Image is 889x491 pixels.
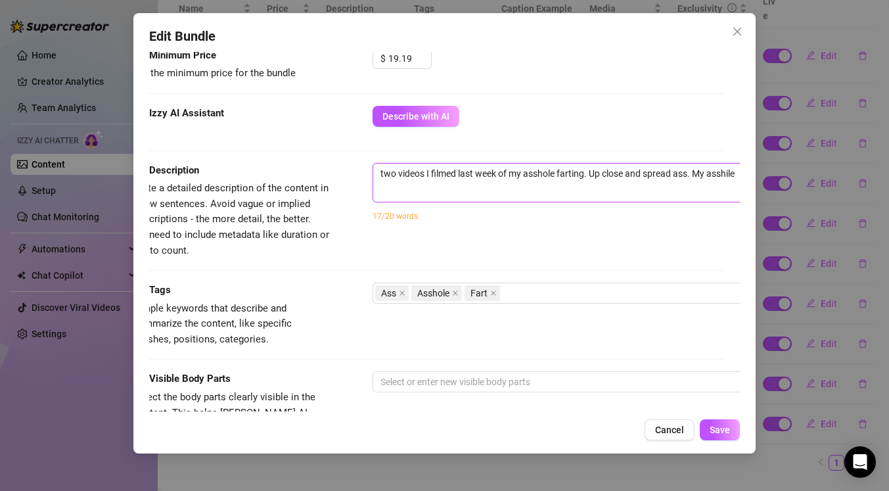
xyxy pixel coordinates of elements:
span: Asshole [411,285,462,301]
span: Close [727,26,748,37]
strong: Visible Body Parts [149,373,231,385]
span: Set the minimum price for the bundle [133,67,296,79]
span: Write a detailed description of the content in a few sentences. Avoid vague or implied descriptio... [133,182,329,256]
button: Save [700,419,740,440]
textarea: two videos I filmed last week of my asshole farting. Up close and spread ass. My asshile [373,164,832,183]
span: Describe with AI [382,111,449,122]
strong: Izzy AI Assistant [149,107,224,119]
button: Cancel [645,419,695,440]
button: Close [727,21,748,42]
strong: Description [149,164,199,176]
button: Describe with AI [373,106,459,127]
span: Select the body parts clearly visible in the content. This helps [PERSON_NAME] AI suggest media a... [133,391,315,450]
strong: Minimum Price [149,49,216,61]
span: Save [710,425,730,435]
span: close [399,290,405,296]
strong: Tags [149,284,171,296]
span: Asshole [417,286,449,300]
span: Fart [470,286,488,300]
span: Fart [465,285,500,301]
span: close [452,290,459,296]
span: Ass [381,286,396,300]
span: Cancel [655,425,684,435]
div: Open Intercom Messenger [844,446,876,478]
span: Simple keywords that describe and summarize the content, like specific fetishes, positions, categ... [133,302,292,345]
span: Edit Bundle [149,26,216,47]
span: 17/20 words [373,212,418,221]
span: Ass [375,285,409,301]
span: close [732,26,742,37]
span: close [490,290,497,296]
